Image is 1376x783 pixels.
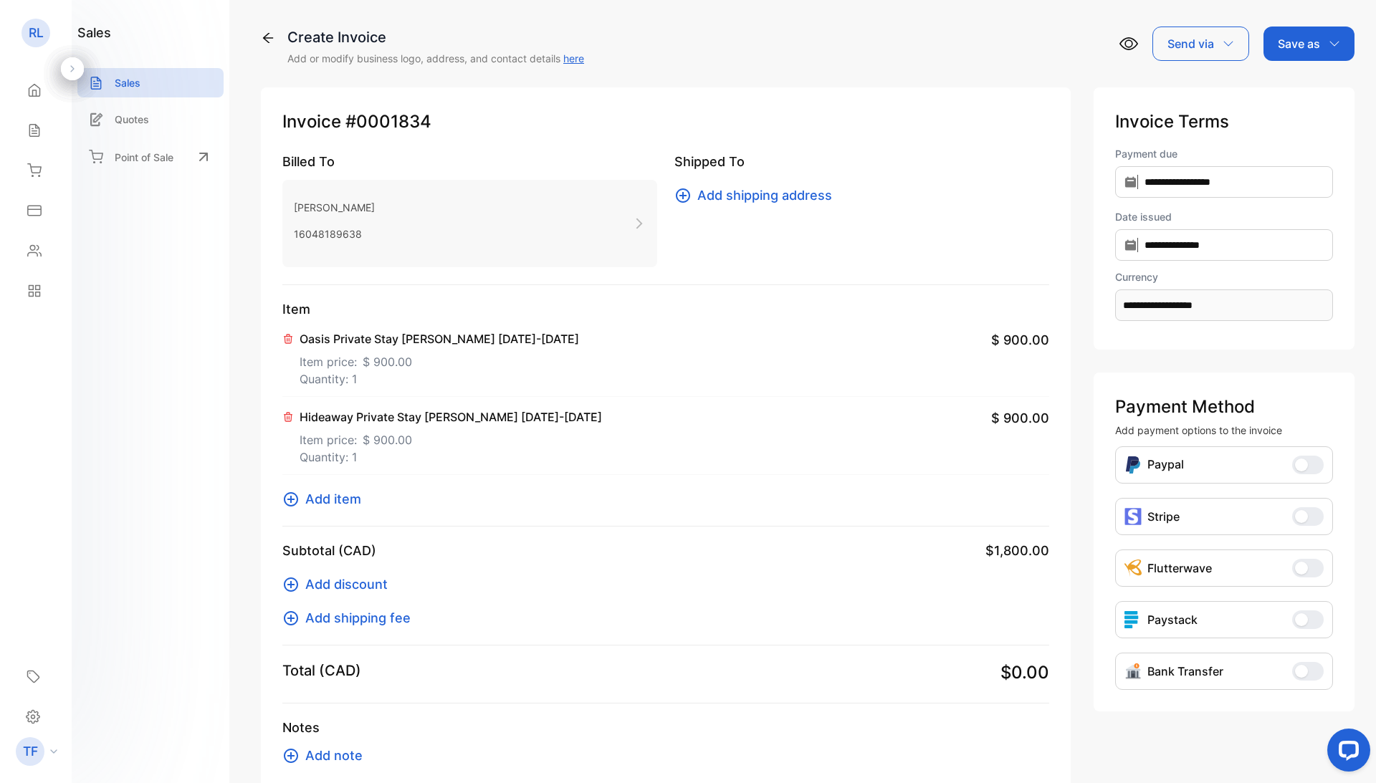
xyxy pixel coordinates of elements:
button: Save as [1263,27,1354,61]
p: Hideaway Private Stay [PERSON_NAME] [DATE]-[DATE] [300,408,602,426]
p: Total (CAD) [282,660,361,681]
label: Currency [1115,269,1333,284]
div: Create Invoice [287,27,584,48]
p: Paypal [1147,456,1184,474]
img: Icon [1124,663,1142,680]
p: Invoice [282,109,1049,135]
button: Add item [282,489,370,509]
a: Point of Sale [77,141,224,173]
img: Icon [1124,456,1142,474]
iframe: LiveChat chat widget [1316,723,1376,783]
a: here [563,52,584,64]
label: Date issued [1115,209,1333,224]
p: Quotes [115,112,149,127]
span: $ 900.00 [363,431,412,448]
img: Icon [1124,559,1142,577]
p: Item price: [300,426,602,448]
span: $0.00 [1000,660,1049,686]
a: Sales [77,68,224,97]
p: Item [282,299,1049,319]
img: icon [1124,611,1142,628]
span: $ 900.00 [991,408,1049,428]
p: Subtotal (CAD) [282,541,376,560]
p: Item price: [300,347,579,370]
p: Oasis Private Stay [PERSON_NAME] [DATE]-[DATE] [300,330,579,347]
p: Add payment options to the invoice [1115,423,1333,438]
span: $ 900.00 [363,353,412,370]
p: Add or modify business logo, address, and contact details [287,51,584,66]
img: icon [1124,508,1142,525]
p: [PERSON_NAME] [294,197,375,218]
button: Send via [1152,27,1249,61]
p: Flutterwave [1147,559,1212,577]
p: Shipped To [674,152,1049,171]
p: Send via [1167,35,1214,52]
p: 16048189638 [294,224,375,244]
span: #0001834 [345,109,431,135]
p: Bank Transfer [1147,663,1223,680]
span: Add item [305,489,361,509]
span: Add shipping address [697,186,832,205]
p: Quantity: 1 [300,448,602,466]
span: $ 900.00 [991,330,1049,350]
label: Payment due [1115,146,1333,161]
p: Save as [1278,35,1320,52]
button: Add shipping address [674,186,841,205]
span: Add note [305,746,363,765]
p: Invoice Terms [1115,109,1333,135]
button: Add shipping fee [282,608,419,628]
p: Paystack [1147,611,1198,628]
p: Billed To [282,152,657,171]
p: Point of Sale [115,150,173,165]
p: Payment Method [1115,394,1333,420]
h1: sales [77,23,111,42]
p: RL [29,24,44,42]
span: Add shipping fee [305,608,411,628]
p: Notes [282,718,1049,737]
span: $1,800.00 [985,541,1049,560]
p: Stripe [1147,508,1180,525]
span: Add discount [305,575,388,594]
p: Quantity: 1 [300,370,579,388]
p: TF [23,742,38,761]
button: Add discount [282,575,396,594]
button: Add note [282,746,371,765]
a: Quotes [77,105,224,134]
p: Sales [115,75,140,90]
